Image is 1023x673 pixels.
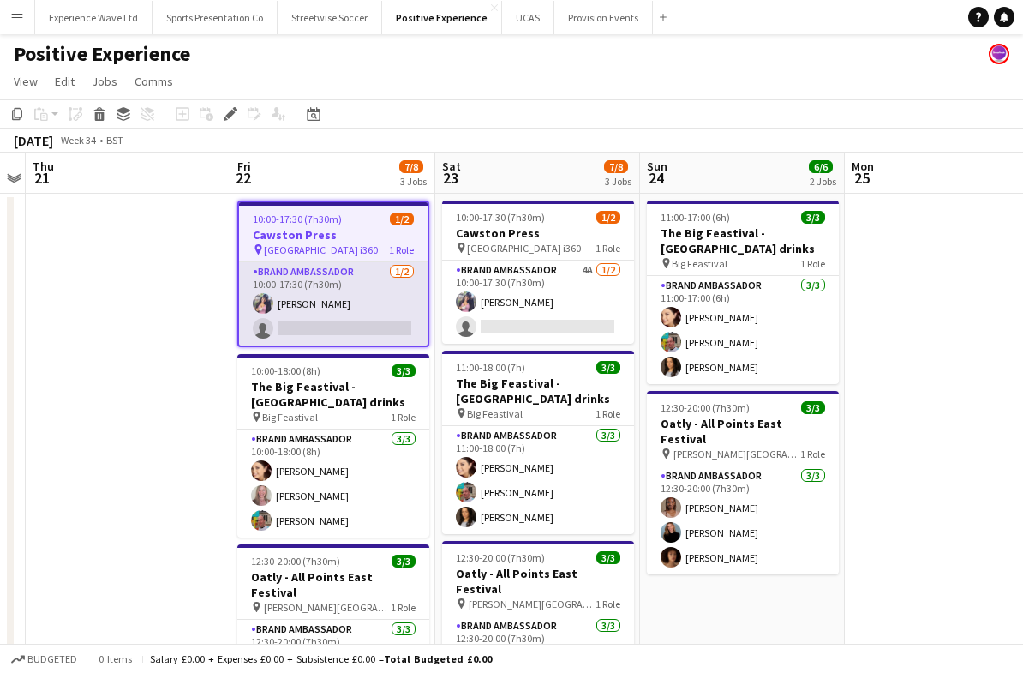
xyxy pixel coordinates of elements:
[391,411,416,424] span: 1 Role
[810,175,836,188] div: 2 Jobs
[456,551,545,564] span: 12:30-20:00 (7h30m)
[33,159,54,174] span: Thu
[384,652,492,665] span: Total Budgeted £0.00
[456,361,525,374] span: 11:00-18:00 (7h)
[392,555,416,568] span: 3/3
[647,416,839,447] h3: Oatly - All Points East Festival
[278,1,382,34] button: Streetwise Soccer
[237,201,429,347] app-job-card: 10:00-17:30 (7h30m)1/2Cawston Press [GEOGRAPHIC_DATA] i3601 RoleBrand Ambassador1/210:00-17:30 (7...
[672,257,727,270] span: Big Feastival
[153,1,278,34] button: Sports Presentation Co
[27,653,77,665] span: Budgeted
[595,598,620,610] span: 1 Role
[647,391,839,574] app-job-card: 12:30-20:00 (7h30m)3/3Oatly - All Points East Festival [PERSON_NAME][GEOGRAPHIC_DATA] 1 RoleBrand...
[456,211,545,224] span: 10:00-17:30 (7h30m)
[135,74,173,89] span: Comms
[661,211,730,224] span: 11:00-17:00 (6h)
[14,41,190,67] h1: Positive Experience
[251,364,320,377] span: 10:00-18:00 (8h)
[596,361,620,374] span: 3/3
[237,430,429,538] app-card-role: Brand Ambassador3/310:00-18:00 (8h)[PERSON_NAME][PERSON_NAME][PERSON_NAME]
[235,168,251,188] span: 22
[596,211,620,224] span: 1/2
[150,652,492,665] div: Salary £0.00 + Expenses £0.00 + Subsistence £0.00 =
[392,364,416,377] span: 3/3
[596,551,620,564] span: 3/3
[253,213,342,225] span: 10:00-17:30 (7h30m)
[92,74,117,89] span: Jobs
[382,1,502,34] button: Positive Experience
[7,70,45,93] a: View
[442,426,634,534] app-card-role: Brand Ambassador3/311:00-18:00 (7h)[PERSON_NAME][PERSON_NAME][PERSON_NAME]
[595,242,620,255] span: 1 Role
[989,44,1009,64] app-user-avatar: Florence Watkinson
[389,243,414,256] span: 1 Role
[800,448,825,460] span: 1 Role
[30,168,54,188] span: 21
[239,227,428,243] h3: Cawston Press
[35,1,153,34] button: Experience Wave Ltd
[849,168,874,188] span: 25
[440,168,461,188] span: 23
[239,262,428,346] app-card-role: Brand Ambassador1/210:00-17:30 (7h30m)[PERSON_NAME]
[48,70,81,93] a: Edit
[647,159,667,174] span: Sun
[442,159,461,174] span: Sat
[554,1,653,34] button: Provision Events
[237,159,251,174] span: Fri
[442,376,634,406] h3: The Big Feastival - [GEOGRAPHIC_DATA] drinks
[9,650,80,669] button: Budgeted
[442,566,634,597] h3: Oatly - All Points East Festival
[852,159,874,174] span: Mon
[85,70,124,93] a: Jobs
[14,132,53,149] div: [DATE]
[644,168,667,188] span: 24
[809,160,833,173] span: 6/6
[251,555,340,568] span: 12:30-20:00 (7h30m)
[442,261,634,344] app-card-role: Brand Ambassador4A1/210:00-17:30 (7h30m)[PERSON_NAME]
[604,160,628,173] span: 7/8
[390,213,414,225] span: 1/2
[391,601,416,614] span: 1 Role
[94,652,135,665] span: 0 items
[595,407,620,420] span: 1 Role
[399,160,423,173] span: 7/8
[647,225,839,256] h3: The Big Feastival - [GEOGRAPHIC_DATA] drinks
[442,225,634,241] h3: Cawston Press
[55,74,75,89] span: Edit
[467,407,523,420] span: Big Feastival
[801,211,825,224] span: 3/3
[800,257,825,270] span: 1 Role
[264,243,378,256] span: [GEOGRAPHIC_DATA] i360
[57,134,99,147] span: Week 34
[237,569,429,600] h3: Oatly - All Points East Festival
[400,175,427,188] div: 3 Jobs
[502,1,554,34] button: UCAS
[661,401,750,414] span: 12:30-20:00 (7h30m)
[647,466,839,574] app-card-role: Brand Ambassador3/312:30-20:00 (7h30m)[PERSON_NAME][PERSON_NAME][PERSON_NAME]
[647,276,839,384] app-card-role: Brand Ambassador3/311:00-17:00 (6h)[PERSON_NAME][PERSON_NAME][PERSON_NAME]
[237,379,429,410] h3: The Big Feastival - [GEOGRAPHIC_DATA] drinks
[647,201,839,384] app-job-card: 11:00-17:00 (6h)3/3The Big Feastival - [GEOGRAPHIC_DATA] drinks Big Feastival1 RoleBrand Ambassad...
[467,242,581,255] span: [GEOGRAPHIC_DATA] i360
[442,201,634,344] app-job-card: 10:00-17:30 (7h30m)1/2Cawston Press [GEOGRAPHIC_DATA] i3601 RoleBrand Ambassador4A1/210:00-17:30 ...
[442,351,634,534] app-job-card: 11:00-18:00 (7h)3/3The Big Feastival - [GEOGRAPHIC_DATA] drinks Big Feastival1 RoleBrand Ambassad...
[237,354,429,538] app-job-card: 10:00-18:00 (8h)3/3The Big Feastival - [GEOGRAPHIC_DATA] drinks Big Feastival1 RoleBrand Ambassad...
[801,401,825,414] span: 3/3
[605,175,631,188] div: 3 Jobs
[262,411,318,424] span: Big Feastival
[14,74,38,89] span: View
[106,134,123,147] div: BST
[128,70,180,93] a: Comms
